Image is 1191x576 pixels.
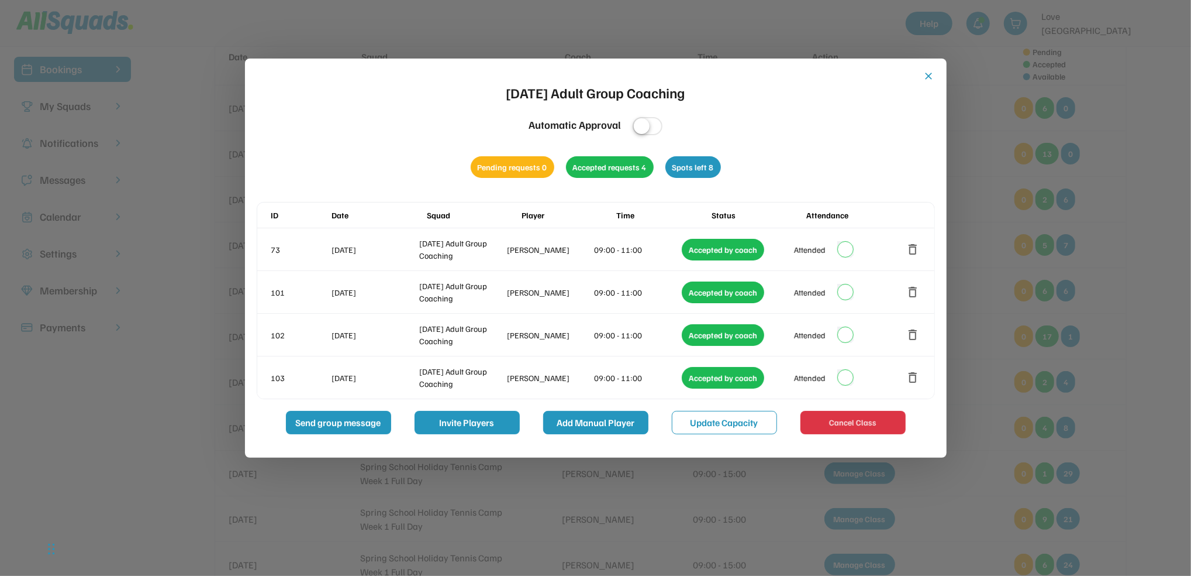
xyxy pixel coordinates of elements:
[271,372,330,384] div: 103
[271,244,330,256] div: 73
[794,329,826,341] div: Attended
[332,286,417,299] div: [DATE]
[286,411,391,434] button: Send group message
[522,209,614,221] div: Player
[794,286,826,299] div: Attended
[543,411,648,434] button: Add Manual Player
[419,365,505,390] div: [DATE] Adult Group Coaching
[507,286,592,299] div: [PERSON_NAME]
[415,411,520,434] button: Invite Players
[616,209,709,221] div: Time
[682,367,764,389] div: Accepted by coach
[332,372,417,384] div: [DATE]
[507,244,592,256] div: [PERSON_NAME]
[427,209,519,221] div: Squad
[595,372,680,384] div: 09:00 - 11:00
[595,286,680,299] div: 09:00 - 11:00
[506,82,685,103] div: [DATE] Adult Group Coaching
[271,286,330,299] div: 101
[906,285,920,299] button: delete
[906,328,920,342] button: delete
[800,411,906,434] button: Cancel Class
[419,237,505,262] div: [DATE] Adult Group Coaching
[682,239,764,260] div: Accepted by coach
[419,323,505,347] div: [DATE] Adult Group Coaching
[906,242,920,256] button: delete
[672,411,777,434] button: Update Capacity
[682,324,764,346] div: Accepted by coach
[595,329,680,341] div: 09:00 - 11:00
[529,117,621,133] div: Automatic Approval
[332,209,424,221] div: Date
[271,209,330,221] div: ID
[806,209,899,221] div: Attendance
[332,329,417,341] div: [DATE]
[906,371,920,385] button: delete
[471,156,554,178] div: Pending requests 0
[507,372,592,384] div: [PERSON_NAME]
[665,156,721,178] div: Spots left 8
[271,329,330,341] div: 102
[419,280,505,304] div: [DATE] Adult Group Coaching
[566,156,654,178] div: Accepted requests 4
[332,244,417,256] div: [DATE]
[507,329,592,341] div: [PERSON_NAME]
[682,282,764,303] div: Accepted by coach
[923,70,935,82] button: close
[794,372,826,384] div: Attended
[595,244,680,256] div: 09:00 - 11:00
[794,244,826,256] div: Attended
[712,209,804,221] div: Status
